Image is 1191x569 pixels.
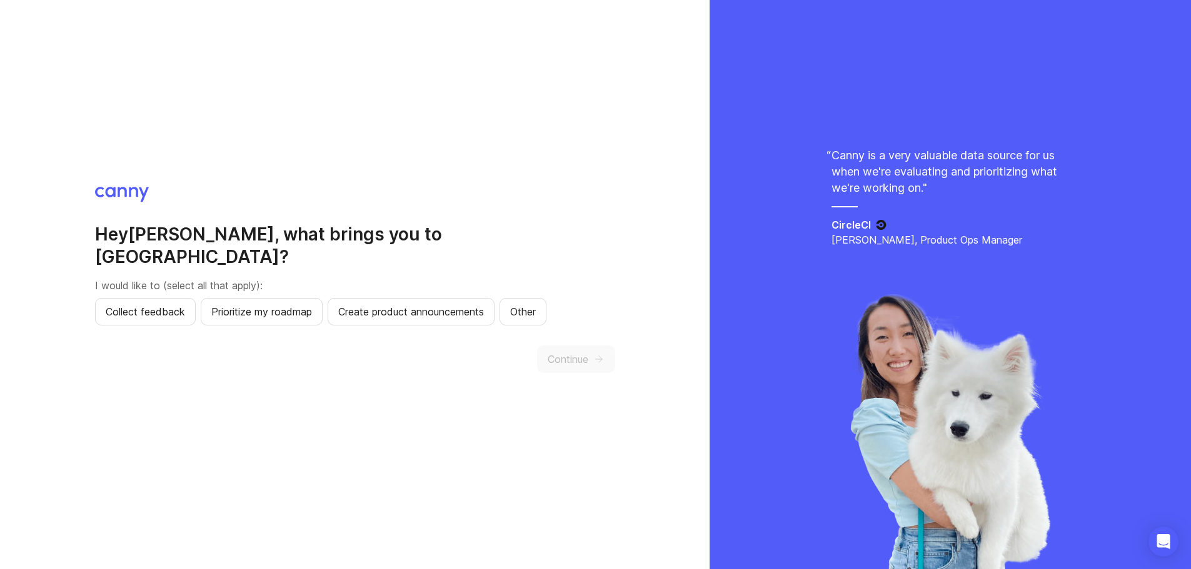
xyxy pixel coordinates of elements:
[548,352,588,367] span: Continue
[832,217,871,232] h5: CircleCI
[338,304,484,319] span: Create product announcements
[211,304,312,319] span: Prioritize my roadmap
[832,147,1069,196] p: Canny is a very valuable data source for us when we're evaluating and prioritizing what we're wor...
[95,298,196,325] button: Collect feedback
[510,304,536,319] span: Other
[95,187,149,202] img: Canny logo
[848,294,1052,569] img: liya-429d2be8cea6414bfc71c507a98abbfa.webp
[876,220,887,230] img: CircleCI logo
[95,223,615,268] h2: Hey [PERSON_NAME] , what brings you to [GEOGRAPHIC_DATA]?
[537,345,615,373] button: Continue
[500,298,546,325] button: Other
[106,304,185,319] span: Collect feedback
[201,298,323,325] button: Prioritize my roadmap
[1148,527,1178,557] div: Open Intercom Messenger
[95,278,615,293] p: I would like to (select all that apply):
[328,298,495,325] button: Create product announcements
[832,232,1069,247] p: [PERSON_NAME], Product Ops Manager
